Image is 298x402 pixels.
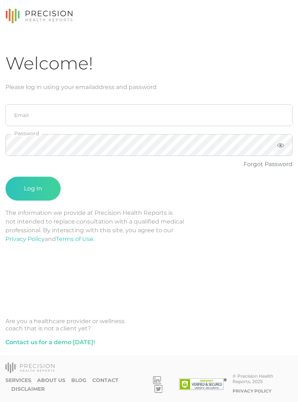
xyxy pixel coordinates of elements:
a: Privacy Policy [233,388,271,394]
a: Blog [71,377,86,383]
img: SSL site seal - click to verify [179,378,227,390]
h1: Welcome! [5,53,293,74]
a: Forgot Password [243,161,293,168]
a: Services [5,377,31,383]
a: Contact us for a demo [DATE]! [5,338,95,347]
a: Contact [92,377,118,383]
p: The information we provide at Precision Health Reports is not intended to replace consultation wi... [5,209,293,244]
a: About Us [37,377,65,383]
div: Please log in using your email address and password [5,83,293,92]
input: Email [5,104,293,126]
a: Disclaimer [11,386,45,392]
button: Log In [5,177,61,201]
div: Are you a healthcare provider or wellness coach that is not a client yet? [5,318,293,332]
div: © Precision Health Reports, 2025 [233,373,293,384]
a: Terms of Use. [56,236,94,242]
a: Privacy Policy [5,236,45,242]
